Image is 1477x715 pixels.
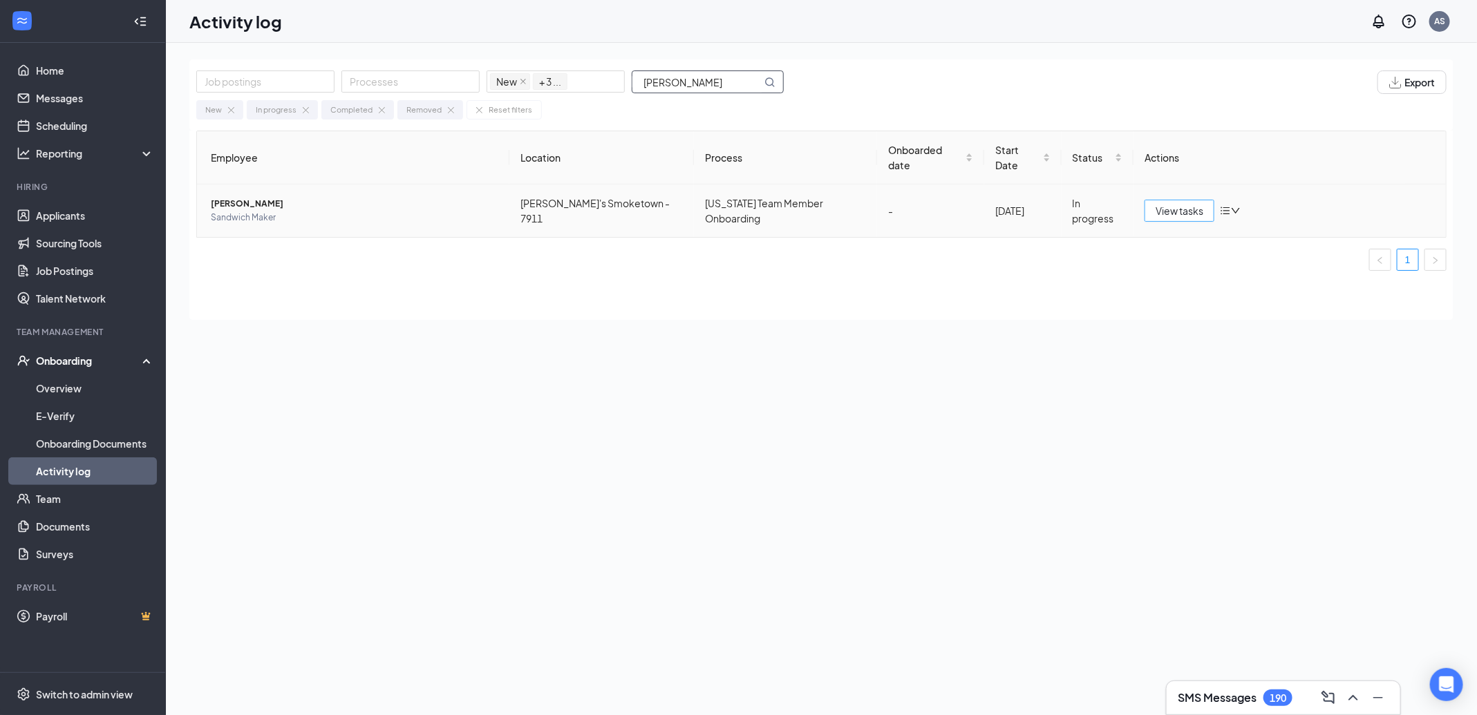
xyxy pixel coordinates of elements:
[694,131,877,184] th: Process
[17,687,30,701] svg: Settings
[36,112,154,140] a: Scheduling
[1145,200,1214,222] button: View tasks
[211,211,498,225] span: Sandwich Maker
[1377,70,1447,94] button: Export
[1342,687,1364,709] button: ChevronUp
[36,257,154,285] a: Job Postings
[888,203,973,218] div: -
[1133,131,1446,184] th: Actions
[1376,256,1384,265] span: left
[36,354,142,368] div: Onboarding
[205,104,222,116] div: New
[877,131,984,184] th: Onboarded date
[509,131,694,184] th: Location
[36,687,133,701] div: Switch to admin view
[1434,15,1445,27] div: AS
[1231,206,1241,216] span: down
[36,540,154,568] a: Surveys
[1270,692,1286,704] div: 190
[489,104,532,116] div: Reset filters
[1424,249,1447,271] li: Next Page
[36,430,154,457] a: Onboarding Documents
[36,57,154,84] a: Home
[211,197,498,211] span: [PERSON_NAME]
[189,10,282,33] h1: Activity log
[888,142,963,173] span: Onboarded date
[256,104,297,116] div: In progress
[995,142,1040,173] span: Start Date
[17,582,151,593] div: Payroll
[490,73,530,90] span: New
[133,15,147,28] svg: Collapse
[1424,249,1447,271] button: right
[1398,249,1418,270] a: 1
[496,74,517,89] span: New
[17,181,151,193] div: Hiring
[1220,205,1231,216] span: bars
[36,84,154,112] a: Messages
[330,104,373,116] div: Completed
[1367,687,1389,709] button: Minimize
[15,14,29,28] svg: WorkstreamLogo
[36,229,154,257] a: Sourcing Tools
[1404,77,1435,87] span: Export
[36,402,154,430] a: E-Verify
[17,354,30,368] svg: UserCheck
[539,74,561,89] span: + 3 ...
[17,146,30,160] svg: Analysis
[17,326,151,338] div: Team Management
[36,374,154,402] a: Overview
[1345,689,1362,706] svg: ChevronUp
[1320,689,1337,706] svg: ComposeMessage
[509,184,694,237] td: [PERSON_NAME]'s Smoketown - 7911
[36,285,154,312] a: Talent Network
[694,184,877,237] td: [US_STATE] Team Member Onboarding
[764,77,775,88] svg: MagnifyingGlass
[1062,131,1133,184] th: Status
[1431,256,1440,265] span: right
[1397,249,1419,271] li: 1
[1430,668,1463,701] div: Open Intercom Messenger
[36,457,154,485] a: Activity log
[36,513,154,540] a: Documents
[1401,13,1418,30] svg: QuestionInfo
[984,131,1062,184] th: Start Date
[36,202,154,229] a: Applicants
[1369,249,1391,271] li: Previous Page
[1178,690,1257,705] h3: SMS Messages
[1370,689,1386,706] svg: Minimize
[406,104,442,116] div: Removed
[995,203,1051,218] div: [DATE]
[36,485,154,513] a: Team
[1156,203,1203,218] span: View tasks
[1073,150,1112,165] span: Status
[197,131,509,184] th: Employee
[36,602,154,630] a: PayrollCrown
[36,146,155,160] div: Reporting
[1369,249,1391,271] button: left
[1317,687,1339,709] button: ComposeMessage
[1371,13,1387,30] svg: Notifications
[520,78,527,85] span: close
[1073,196,1122,226] div: In progress
[533,73,567,90] span: + 3 ...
